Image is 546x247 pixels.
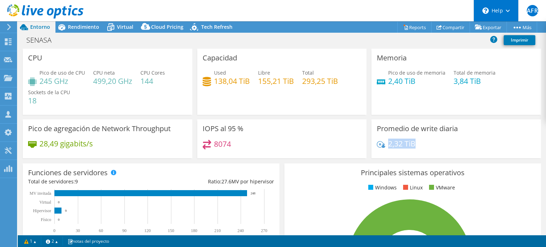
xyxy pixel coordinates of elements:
[504,35,535,45] a: Imprimir
[63,237,114,246] a: notas del proyecto
[221,178,231,185] span: 27.6
[39,200,52,205] text: Virtual
[75,178,78,185] span: 9
[214,69,226,76] span: Used
[258,69,270,76] span: Libre
[30,23,50,30] span: Entorno
[302,69,314,76] span: Total
[214,140,231,148] h4: 8074
[261,228,267,233] text: 270
[140,77,165,85] h4: 144
[454,69,496,76] span: Total de memoria
[41,237,63,246] a: 2
[23,36,63,44] h1: SENASA
[53,228,55,233] text: 0
[76,228,80,233] text: 30
[214,228,221,233] text: 210
[251,192,256,195] text: 248
[388,77,445,85] h4: 2,40 TiB
[93,69,115,76] span: CPU neta
[151,23,183,30] span: Cloud Pricing
[482,7,489,14] svg: \n
[258,77,294,85] h4: 155,21 TiB
[427,184,455,192] li: VMware
[144,228,151,233] text: 120
[237,228,244,233] text: 240
[507,22,537,33] a: Más
[527,5,538,16] span: AFR
[39,140,93,147] h4: 28,49 gigabits/s
[140,69,165,76] span: CPU Cores
[28,54,42,62] h3: CPU
[58,218,60,221] text: 0
[377,54,407,62] h3: Memoria
[30,191,51,196] text: MV invitada
[68,23,99,30] span: Rendimiento
[93,77,132,85] h4: 499,20 GHz
[19,237,41,246] a: 1
[366,184,397,192] li: Windows
[431,22,470,33] a: Compartir
[151,178,274,186] div: Ratio: MV por hipervisor
[99,228,103,233] text: 60
[201,23,232,30] span: Tech Refresh
[117,23,133,30] span: Virtual
[58,200,60,204] text: 0
[39,69,85,76] span: Pico de uso de CPU
[388,140,416,147] h4: 2,32 TiB
[191,228,197,233] text: 180
[33,208,51,213] text: Hipervisor
[454,77,496,85] h4: 3,84 TiB
[122,228,127,233] text: 90
[214,77,250,85] h4: 138,04 TiB
[28,125,171,133] h3: Pico de agregación de Network Throughput
[39,77,85,85] h4: 245 GHz
[168,228,174,233] text: 150
[397,22,432,33] a: Reports
[290,169,536,177] h3: Principales sistemas operativos
[28,169,108,177] h3: Funciones de servidores
[377,125,458,133] h3: Promedio de write diaria
[302,77,338,85] h4: 293,25 TiB
[28,89,70,96] span: Sockets de la CPU
[388,69,445,76] span: Pico de uso de memoria
[28,97,70,104] h4: 18
[203,125,243,133] h3: IOPS al 95 %
[470,22,507,33] a: Exportar
[65,209,67,213] text: 9
[401,184,423,192] li: Linux
[41,217,51,222] tspan: Físico
[203,54,237,62] h3: Capacidad
[28,178,151,186] div: Total de servidores:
